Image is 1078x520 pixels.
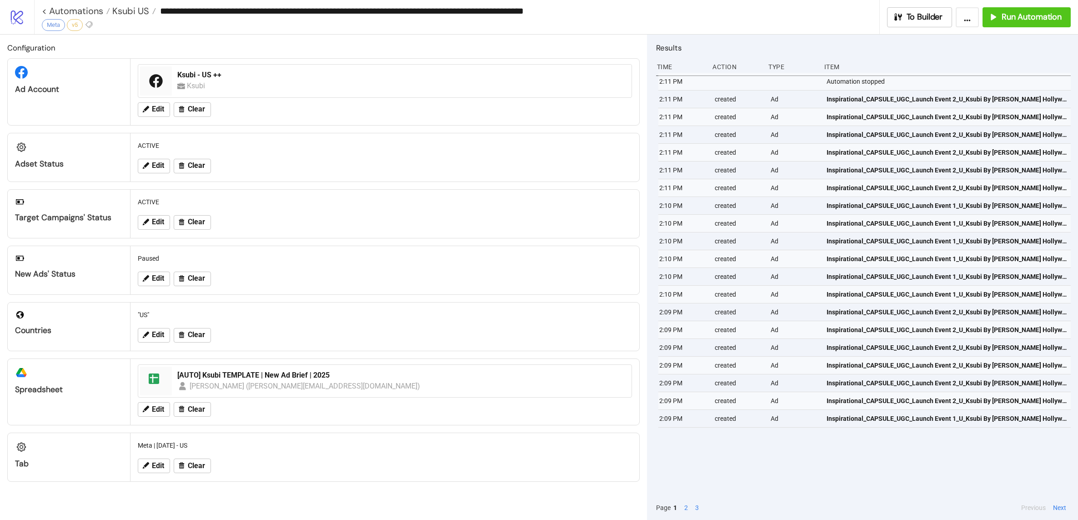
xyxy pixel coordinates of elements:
[827,165,1067,175] span: Inspirational_CAPSULE_UGC_Launch Event 2_U_Ksubi By [PERSON_NAME] Hollywood_Video_20250923_US
[827,236,1067,246] span: Inspirational_CAPSULE_UGC_Launch Event 1_U_Ksubi By [PERSON_NAME] Hollywood_Video_20250923_US
[714,339,763,356] div: created
[15,325,123,336] div: Countries
[770,392,819,409] div: Ad
[827,339,1067,356] a: Inspirational_CAPSULE_UGC_Launch Event 2_U_Ksubi By [PERSON_NAME] Hollywood_Image_20250923_US
[714,108,763,126] div: created
[174,215,211,230] button: Clear
[692,503,702,513] button: 3
[187,80,208,91] div: Ksubi
[138,402,170,417] button: Edit
[138,272,170,286] button: Edit
[714,144,763,161] div: created
[658,374,708,392] div: 2:09 PM
[658,197,708,214] div: 2:10 PM
[827,303,1067,321] a: Inspirational_CAPSULE_UGC_Launch Event 2_U_Ksubi By [PERSON_NAME] Hollywood_Image_20250923_US
[658,303,708,321] div: 2:09 PM
[714,215,763,232] div: created
[712,58,761,76] div: Action
[174,272,211,286] button: Clear
[134,250,636,267] div: Paused
[138,328,170,343] button: Edit
[827,325,1067,335] span: Inspirational_CAPSULE_UGC_Launch Event 2_U_Ksubi By [PERSON_NAME] Hollywood_Image_20250923_US
[827,321,1067,338] a: Inspirational_CAPSULE_UGC_Launch Event 2_U_Ksubi By [PERSON_NAME] Hollywood_Image_20250923_US
[827,343,1067,353] span: Inspirational_CAPSULE_UGC_Launch Event 2_U_Ksubi By [PERSON_NAME] Hollywood_Image_20250923_US
[174,459,211,473] button: Clear
[714,268,763,285] div: created
[42,6,110,15] a: < Automations
[174,402,211,417] button: Clear
[714,286,763,303] div: created
[656,42,1071,54] h2: Results
[15,459,123,469] div: Tab
[827,286,1067,303] a: Inspirational_CAPSULE_UGC_Launch Event 1_U_Ksubi By [PERSON_NAME] Hollywood_Video_20250923_US
[714,179,763,197] div: created
[658,410,708,427] div: 2:09 PM
[770,321,819,338] div: Ad
[827,272,1067,282] span: Inspirational_CAPSULE_UGC_Launch Event 1_U_Ksubi By [PERSON_NAME] Hollywood_Video_20250923_US
[15,84,123,95] div: Ad Account
[658,73,708,90] div: 2:11 PM
[1018,503,1048,513] button: Previous
[827,108,1067,126] a: Inspirational_CAPSULE_UGC_Launch Event 2_U_Ksubi By [PERSON_NAME] Hollywood_Video_20250923_US
[770,215,819,232] div: Ad
[770,410,819,427] div: Ad
[152,162,164,170] span: Edit
[134,193,636,211] div: ACTIVE
[714,126,763,143] div: created
[152,462,164,470] span: Edit
[827,215,1067,232] a: Inspirational_CAPSULE_UGC_Launch Event 1_U_Ksubi By [PERSON_NAME] Hollywood_Video_20250923_US
[152,274,164,283] span: Edit
[174,328,211,343] button: Clear
[190,380,421,392] div: [PERSON_NAME] ([PERSON_NAME][EMAIL_ADDRESS][DOMAIN_NAME])
[827,144,1067,161] a: Inspirational_CAPSULE_UGC_Launch Event 2_U_Ksubi By [PERSON_NAME] Hollywood_Video_20250923_US
[827,360,1067,370] span: Inspirational_CAPSULE_UGC_Launch Event 2_U_Ksubi By [PERSON_NAME] Hollywood_Image_20250923_US
[110,6,156,15] a: Ksubi US
[714,321,763,338] div: created
[770,268,819,285] div: Ad
[770,339,819,356] div: Ad
[770,126,819,143] div: Ad
[110,5,149,17] span: Ksubi US
[827,307,1067,317] span: Inspirational_CAPSULE_UGC_Launch Event 2_U_Ksubi By [PERSON_NAME] Hollywood_Image_20250923_US
[770,250,819,268] div: Ad
[770,197,819,214] div: Ad
[956,7,979,27] button: ...
[658,126,708,143] div: 2:11 PM
[188,105,205,113] span: Clear
[188,218,205,226] span: Clear
[188,462,205,470] span: Clear
[177,370,626,380] div: [AUTO] Ksubi TEMPLATE | New Ad Brief | 2025
[887,7,953,27] button: To Builder
[827,201,1067,211] span: Inspirational_CAPSULE_UGC_Launch Event 1_U_Ksubi By [PERSON_NAME] Hollywood_Video_20250923_US
[714,162,763,179] div: created
[658,144,708,161] div: 2:11 PM
[15,384,123,395] div: Spreadsheet
[152,405,164,414] span: Edit
[767,58,817,76] div: Type
[67,19,83,31] div: v5
[177,70,626,80] div: Ksubi - US ++
[827,197,1067,214] a: Inspirational_CAPSULE_UGC_Launch Event 1_U_Ksubi By [PERSON_NAME] Hollywood_Video_20250923_US
[658,268,708,285] div: 2:10 PM
[658,357,708,374] div: 2:09 PM
[770,162,819,179] div: Ad
[770,303,819,321] div: Ad
[714,303,763,321] div: created
[827,94,1067,104] span: Inspirational_CAPSULE_UGC_Launch Event 2_U_Ksubi By [PERSON_NAME] Hollywood_Video_20250923_US
[152,218,164,226] span: Edit
[770,374,819,392] div: Ad
[907,12,943,22] span: To Builder
[827,414,1067,424] span: Inspirational_CAPSULE_UGC_Launch Event 1_U_Ksubi By [PERSON_NAME] Hollywood_Image_20250923_US
[827,147,1067,157] span: Inspirational_CAPSULE_UGC_Launch Event 2_U_Ksubi By [PERSON_NAME] Hollywood_Video_20250923_US
[827,378,1067,388] span: Inspirational_CAPSULE_UGC_Launch Event 2_U_Ksubi By [PERSON_NAME] Hollywood_Image_20250923_US
[827,396,1067,406] span: Inspirational_CAPSULE_UGC_Launch Event 2_U_Ksubi By [PERSON_NAME] Hollywood_Image_20250923_US
[658,162,708,179] div: 2:11 PM
[152,331,164,339] span: Edit
[827,112,1067,122] span: Inspirational_CAPSULE_UGC_Launch Event 2_U_Ksubi By [PERSON_NAME] Hollywood_Video_20250923_US
[827,130,1067,140] span: Inspirational_CAPSULE_UGC_Launch Event 2_U_Ksubi By [PERSON_NAME] Hollywood_Video_20250923_US
[658,215,708,232] div: 2:10 PM
[658,179,708,197] div: 2:11 PM
[827,268,1067,285] a: Inspirational_CAPSULE_UGC_Launch Event 1_U_Ksubi By [PERSON_NAME] Hollywood_Video_20250923_US
[188,331,205,339] span: Clear
[656,503,671,513] span: Page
